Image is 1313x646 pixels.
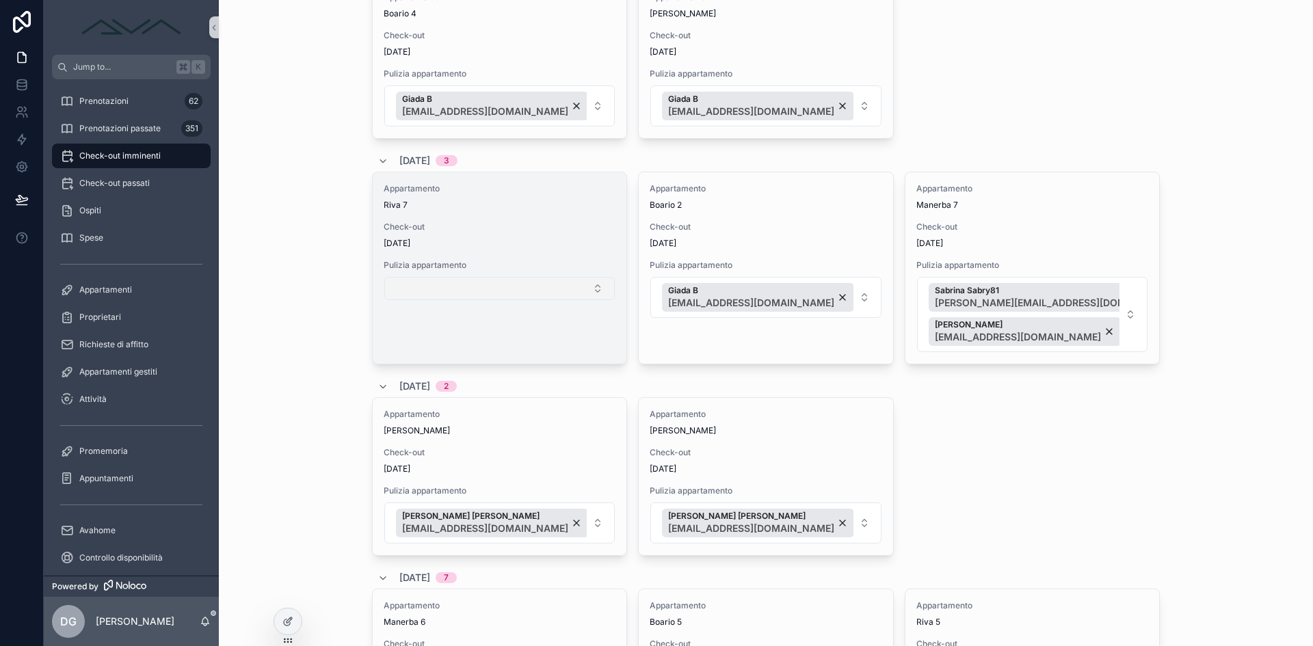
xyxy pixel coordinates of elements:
span: Manerba 7 [916,200,1148,211]
span: [DATE] [650,238,881,249]
span: Appartamento [650,600,881,611]
button: Select Button [650,502,881,543]
div: 3 [444,155,449,166]
span: [EMAIL_ADDRESS][DOMAIN_NAME] [402,522,568,535]
img: App logo [77,16,186,38]
span: Giada B [668,285,834,296]
span: Check-out [384,30,615,41]
button: Select Button [384,277,615,300]
a: Appartamenti gestiti [52,360,211,384]
button: Unselect 10 [929,317,1121,346]
span: Check-out [650,30,881,41]
span: Jump to... [73,62,171,72]
span: [DATE] [384,46,615,57]
span: [EMAIL_ADDRESS][DOMAIN_NAME] [668,105,834,118]
span: Riva 7 [384,200,615,211]
span: [EMAIL_ADDRESS][DOMAIN_NAME] [668,296,834,310]
span: Promemoria [79,446,128,457]
span: Appartamento [384,600,615,611]
span: Boario 5 [650,617,881,628]
span: [PERSON_NAME] [PERSON_NAME] [402,511,568,522]
span: Pulizia appartamento [384,260,615,271]
a: Ospiti [52,198,211,223]
span: Appartamento [916,183,1148,194]
span: Pulizia appartamento [384,485,615,496]
button: Select Button [917,277,1148,352]
span: [DATE] [399,571,430,584]
div: 351 [181,120,202,137]
span: Appuntamenti [79,473,133,484]
span: Boario 4 [384,8,615,19]
span: Riva 5 [916,617,1148,628]
span: [DATE] [650,46,881,57]
span: Appartamento [650,183,881,194]
button: Unselect 4 [662,509,854,537]
span: Appartamento [384,183,615,194]
span: Pulizia appartamento [916,260,1148,271]
span: Check-out [916,221,1148,232]
span: Check-out imminenti [79,150,161,161]
span: [DATE] [399,379,430,393]
span: [PERSON_NAME][EMAIL_ADDRESS][DOMAIN_NAME] [935,296,1154,310]
div: 2 [444,381,449,392]
span: Sabrina Sabry81 [935,285,1154,296]
span: [DATE] [650,463,881,474]
a: Controllo disponibilità [52,546,211,570]
span: Check-out [384,447,615,458]
span: [DATE] [384,463,615,474]
span: Giada B [668,94,834,105]
span: DG [60,613,77,630]
span: Ospiti [79,205,101,216]
span: [DATE] [384,238,615,249]
span: [EMAIL_ADDRESS][DOMAIN_NAME] [668,522,834,535]
a: Powered by [44,576,219,597]
span: [DATE] [399,154,430,167]
a: Spese [52,226,211,250]
span: Appartamenti [79,284,132,295]
div: scrollable content [44,79,219,576]
button: Jump to...K [52,55,211,79]
div: 62 [185,93,202,109]
button: Unselect 8 [929,283,1173,312]
a: AppartamentoManerba 7Check-out[DATE]Pulizia appartamentoSelect Button [905,172,1160,364]
span: Avahome [79,525,116,536]
span: [PERSON_NAME] [935,319,1101,330]
a: Appuntamenti [52,466,211,491]
a: Avahome [52,518,211,543]
span: Check-out [650,447,881,458]
a: Promemoria [52,439,211,463]
span: Powered by [52,581,98,592]
span: [PERSON_NAME] [PERSON_NAME] [668,511,834,522]
span: Prenotazioni [79,96,129,107]
button: Unselect 4 [396,509,588,537]
a: Attività [52,387,211,412]
span: Giada B [402,94,568,105]
span: Pulizia appartamento [650,260,881,271]
span: [EMAIL_ADDRESS][DOMAIN_NAME] [402,105,568,118]
button: Unselect 5 [396,92,588,120]
button: Select Button [384,502,615,543]
span: Pulizia appartamento [650,68,881,79]
span: Appartamento [916,600,1148,611]
span: Richieste di affitto [79,339,148,350]
button: Unselect 5 [662,283,854,312]
span: Pulizia appartamento [384,68,615,79]
button: Select Button [650,277,881,318]
span: Check-out [384,221,615,232]
a: Appartamenti [52,278,211,302]
span: Manerba 6 [384,617,615,628]
span: Appartamento [650,409,881,420]
span: Pulizia appartamento [650,485,881,496]
a: Check-out imminenti [52,144,211,168]
div: 7 [444,572,449,583]
span: Check-out passati [79,178,150,189]
button: Unselect 5 [662,92,854,120]
span: [EMAIL_ADDRESS][DOMAIN_NAME] [935,330,1101,344]
span: Attività [79,394,107,405]
a: AppartamentoBoario 2Check-out[DATE]Pulizia appartamentoSelect Button [638,172,893,364]
a: Proprietari [52,305,211,329]
p: [PERSON_NAME] [96,615,174,628]
span: Spese [79,232,103,243]
span: [DATE] [916,238,1148,249]
a: Prenotazioni62 [52,89,211,113]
